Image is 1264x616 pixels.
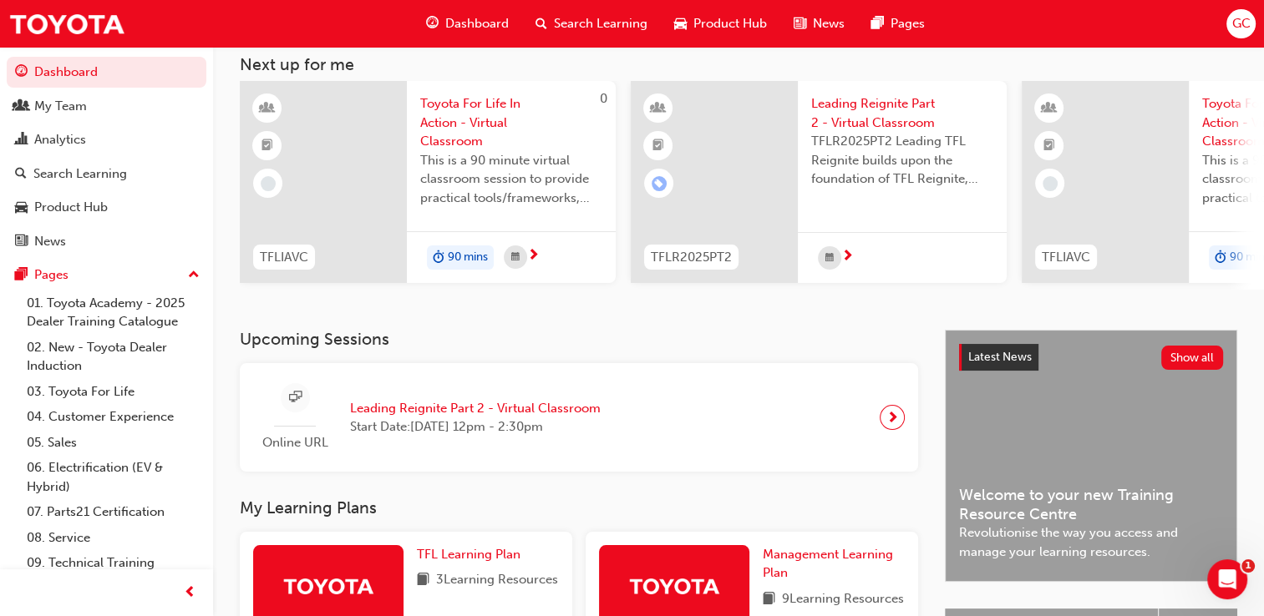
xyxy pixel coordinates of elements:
[1207,559,1247,599] iframe: Intercom live chat
[661,7,780,41] a: car-iconProduct Hub
[34,265,69,285] div: Pages
[417,570,429,591] span: book-icon
[15,99,28,114] span: people-icon
[417,545,527,564] a: TFL Learning Plan
[886,406,899,429] span: next-icon
[420,151,602,208] span: This is a 90 minute virtual classroom session to provide practical tools/frameworks, behaviours a...
[20,335,206,379] a: 02. New - Toyota Dealer Induction
[527,249,540,264] span: next-icon
[433,247,444,269] span: duration-icon
[34,130,86,149] div: Analytics
[282,571,374,600] img: Trak
[945,330,1237,582] a: Latest NewsShow allWelcome to your new Training Resource CentreRevolutionise the way you access a...
[15,65,28,80] span: guage-icon
[448,248,488,267] span: 90 mins
[260,248,308,267] span: TFLIAVC
[631,81,1007,283] a: TFLR2025PT2Leading Reignite Part 2 - Virtual ClassroomTFLR2025PT2 Leading TFL Reignite builds upo...
[8,5,125,43] img: Trak
[240,81,616,283] a: 0TFLIAVCToyota For Life In Action - Virtual ClassroomThis is a 90 minute virtual classroom sessio...
[253,376,905,459] a: Online URLLeading Reignite Part 2 - Virtual ClassroomStart Date:[DATE] 12pm - 2:30pm
[968,350,1032,364] span: Latest News
[261,98,273,119] span: learningResourceType_INSTRUCTOR_LED-icon
[652,98,664,119] span: learningResourceType_INSTRUCTOR_LED-icon
[33,164,127,184] div: Search Learning
[7,226,206,257] a: News
[1042,248,1090,267] span: TFLIAVC
[1215,247,1226,269] span: duration-icon
[841,250,854,265] span: next-icon
[628,571,720,600] img: Trak
[20,379,206,405] a: 03. Toyota For Life
[763,589,775,610] span: book-icon
[871,13,884,34] span: pages-icon
[261,176,276,191] span: learningRecordVerb_NONE-icon
[959,486,1223,523] span: Welcome to your new Training Resource Centre
[7,260,206,290] button: Pages
[511,247,520,268] span: calendar-icon
[15,235,28,250] span: news-icon
[959,344,1223,371] a: Latest NewsShow all
[959,523,1223,561] span: Revolutionise the way you access and manage your learning resources.
[213,55,1264,74] h3: Next up for me
[413,7,522,41] a: guage-iconDashboard
[674,13,687,34] span: car-icon
[15,200,28,215] span: car-icon
[20,404,206,430] a: 04. Customer Experience
[7,57,206,88] a: Dashboard
[20,430,206,456] a: 05. Sales
[1161,346,1224,370] button: Show all
[20,455,206,499] a: 06. Electrification (EV & Hybrid)
[652,135,664,157] span: booktick-icon
[536,13,547,34] span: search-icon
[522,7,661,41] a: search-iconSearch Learning
[1043,98,1055,119] span: learningResourceType_INSTRUCTOR_LED-icon
[417,547,520,562] span: TFL Learning Plan
[15,268,28,283] span: pages-icon
[261,135,273,157] span: booktick-icon
[600,91,607,106] span: 0
[813,14,845,33] span: News
[15,133,28,148] span: chart-icon
[1043,176,1058,191] span: learningRecordVerb_NONE-icon
[350,417,601,437] span: Start Date: [DATE] 12pm - 2:30pm
[1231,14,1250,33] span: GC
[811,132,993,189] span: TFLR2025PT2 Leading TFL Reignite builds upon the foundation of TFL Reignite, reaffirming our comm...
[420,94,602,151] span: Toyota For Life In Action - Virtual Classroom
[240,330,918,349] h3: Upcoming Sessions
[782,589,904,610] span: 9 Learning Resources
[188,265,200,286] span: up-icon
[20,290,206,335] a: 01. Toyota Academy - 2025 Dealer Training Catalogue
[825,248,834,269] span: calendar-icon
[1226,9,1256,38] button: GC
[184,583,196,603] span: prev-icon
[794,13,806,34] span: news-icon
[780,7,858,41] a: news-iconNews
[7,124,206,155] a: Analytics
[20,550,206,576] a: 09. Technical Training
[436,570,558,591] span: 3 Learning Resources
[7,159,206,189] a: Search Learning
[763,545,905,583] a: Management Learning Plan
[289,387,302,408] span: sessionType_ONLINE_URL-icon
[20,499,206,525] a: 07. Parts21 Certification
[652,176,667,191] span: learningRecordVerb_ENROLL-icon
[253,433,337,452] span: Online URL
[858,7,938,41] a: pages-iconPages
[891,14,925,33] span: Pages
[20,525,206,551] a: 08. Service
[240,498,918,518] h3: My Learning Plans
[651,248,732,267] span: TFLR2025PT2
[7,53,206,260] button: DashboardMy TeamAnalyticsSearch LearningProduct HubNews
[763,547,893,581] span: Management Learning Plan
[693,14,767,33] span: Product Hub
[554,14,647,33] span: Search Learning
[34,97,87,116] div: My Team
[7,91,206,122] a: My Team
[15,167,27,182] span: search-icon
[350,399,601,418] span: Leading Reignite Part 2 - Virtual Classroom
[34,198,108,217] div: Product Hub
[34,232,66,251] div: News
[445,14,509,33] span: Dashboard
